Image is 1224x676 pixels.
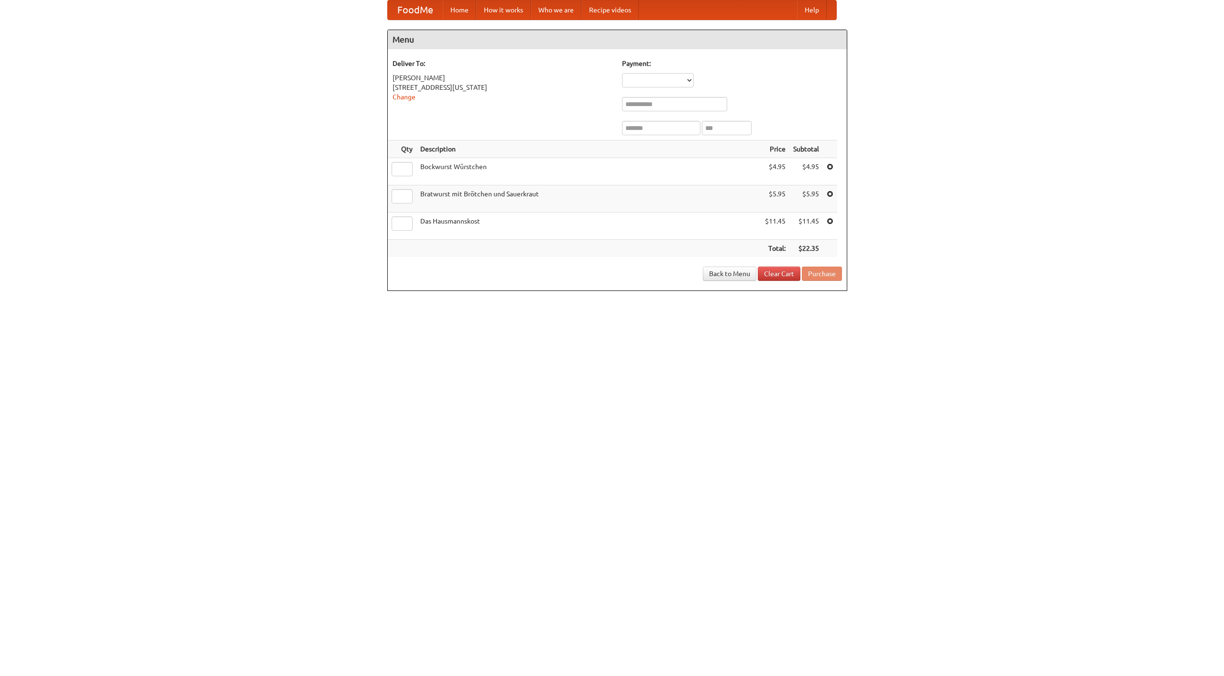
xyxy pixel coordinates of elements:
[789,158,823,185] td: $4.95
[789,140,823,158] th: Subtotal
[393,83,612,92] div: [STREET_ADDRESS][US_STATE]
[758,267,800,281] a: Clear Cart
[476,0,531,20] a: How it works
[388,140,416,158] th: Qty
[393,59,612,68] h5: Deliver To:
[802,267,842,281] button: Purchase
[761,213,789,240] td: $11.45
[761,185,789,213] td: $5.95
[416,140,761,158] th: Description
[388,0,443,20] a: FoodMe
[789,213,823,240] td: $11.45
[393,73,612,83] div: [PERSON_NAME]
[622,59,842,68] h5: Payment:
[443,0,476,20] a: Home
[388,30,847,49] h4: Menu
[761,140,789,158] th: Price
[581,0,639,20] a: Recipe videos
[416,185,761,213] td: Bratwurst mit Brötchen und Sauerkraut
[531,0,581,20] a: Who we are
[761,158,789,185] td: $4.95
[416,158,761,185] td: Bockwurst Würstchen
[789,240,823,258] th: $22.35
[797,0,827,20] a: Help
[393,93,415,101] a: Change
[416,213,761,240] td: Das Hausmannskost
[703,267,756,281] a: Back to Menu
[761,240,789,258] th: Total:
[789,185,823,213] td: $5.95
